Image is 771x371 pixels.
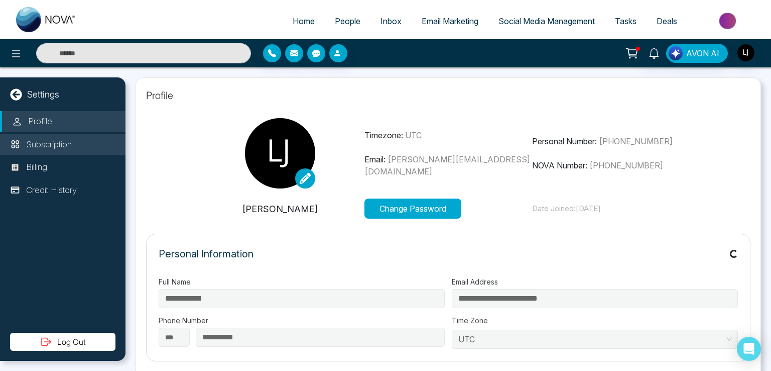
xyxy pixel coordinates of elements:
a: Social Media Management [488,12,605,31]
span: Tasks [615,16,636,26]
a: People [325,12,370,31]
button: Log Out [10,333,115,351]
span: Social Media Management [498,16,595,26]
span: [PHONE_NUMBER] [599,136,673,146]
label: Time Zone [452,315,738,326]
img: User Avatar [737,44,754,61]
p: Date Joined: [DATE] [532,203,700,215]
span: Inbox [380,16,402,26]
img: Nova CRM Logo [16,7,76,32]
img: Market-place.gif [692,10,765,32]
span: AVON AI [686,47,719,59]
span: Email Marketing [422,16,478,26]
p: Subscription [26,138,72,151]
p: Personal Information [159,246,253,261]
span: [PERSON_NAME][EMAIL_ADDRESS][DOMAIN_NAME] [364,154,530,176]
label: Email Address [452,276,738,287]
p: Settings [27,87,59,101]
p: Personal Number: [532,135,700,147]
span: People [335,16,360,26]
p: Timezone: [364,129,533,141]
p: Profile [146,88,750,103]
p: [PERSON_NAME] [196,202,364,216]
a: Inbox [370,12,412,31]
p: Billing [26,161,47,174]
span: [PHONE_NUMBER] [589,160,663,170]
p: Profile [28,115,52,128]
p: NOVA Number: [532,159,700,171]
span: UTC [405,130,422,140]
button: AVON AI [666,44,728,63]
p: Email: [364,153,533,177]
span: Home [293,16,315,26]
a: Email Marketing [412,12,488,31]
label: Phone Number [159,315,445,326]
p: Credit History [26,184,77,197]
a: Home [283,12,325,31]
label: Full Name [159,276,445,287]
div: Open Intercom Messenger [737,337,761,361]
button: Change Password [364,199,461,219]
a: Tasks [605,12,647,31]
a: Deals [647,12,687,31]
img: Lead Flow [669,46,683,60]
span: Deals [657,16,677,26]
span: UTC [458,332,731,347]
